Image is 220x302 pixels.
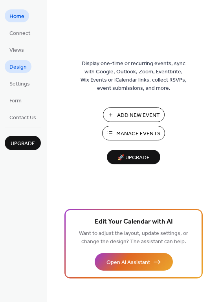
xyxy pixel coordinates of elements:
span: Form [9,97,22,105]
button: 🚀 Upgrade [107,150,160,164]
span: Open AI Assistant [106,258,150,267]
span: Home [9,13,24,21]
button: Add New Event [103,107,165,122]
span: Add New Event [117,111,160,120]
a: Contact Us [5,111,41,124]
span: Manage Events [116,130,160,138]
span: Connect [9,29,30,38]
span: Upgrade [11,140,35,148]
a: Settings [5,77,35,90]
button: Open AI Assistant [95,253,173,271]
a: Connect [5,26,35,39]
span: 🚀 Upgrade [112,153,156,163]
span: Views [9,46,24,55]
span: Contact Us [9,114,36,122]
span: Display one-time or recurring events, sync with Google, Outlook, Zoom, Eventbrite, Wix Events or ... [81,60,187,93]
button: Upgrade [5,136,41,150]
a: Views [5,43,29,56]
a: Home [5,9,29,22]
span: Settings [9,80,30,88]
span: Edit Your Calendar with AI [95,216,173,227]
span: Want to adjust the layout, update settings, or change the design? The assistant can help. [79,228,188,247]
button: Manage Events [102,126,165,140]
span: Design [9,63,27,71]
a: Form [5,94,26,107]
a: Design [5,60,31,73]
